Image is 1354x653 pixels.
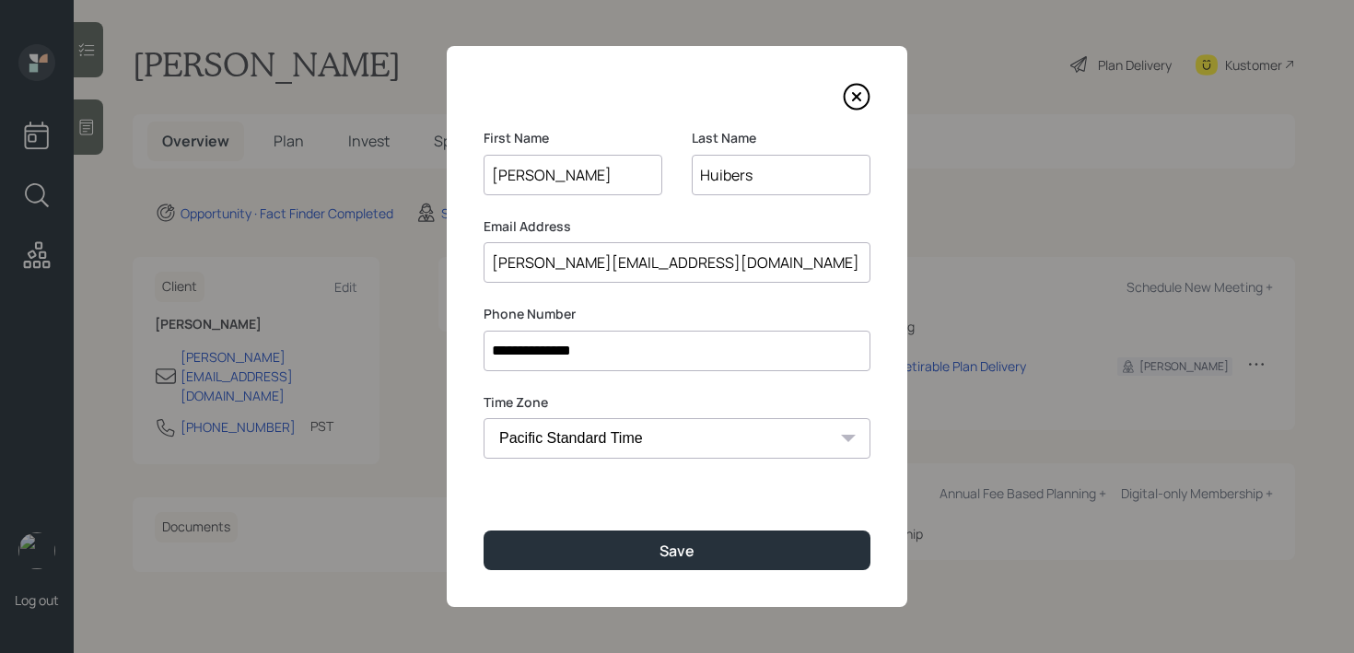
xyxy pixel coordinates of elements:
label: First Name [484,129,662,147]
button: Save [484,531,870,570]
label: Last Name [692,129,870,147]
div: Save [659,541,695,561]
label: Email Address [484,217,870,236]
label: Phone Number [484,305,870,323]
label: Time Zone [484,393,870,412]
